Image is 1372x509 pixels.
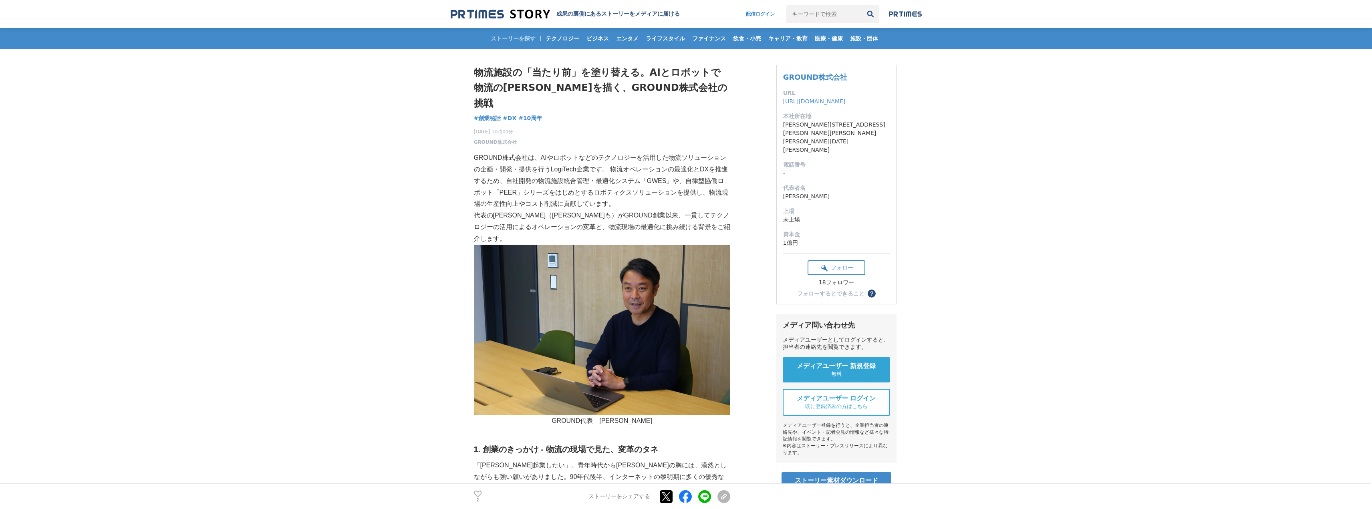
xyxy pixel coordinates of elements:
[503,114,516,123] a: #DX
[643,28,688,49] a: ライフスタイル
[518,115,542,122] span: #10周年
[783,121,890,154] dd: [PERSON_NAME][STREET_ADDRESS][PERSON_NAME][PERSON_NAME][PERSON_NAME][DATE][PERSON_NAME]
[474,498,482,502] p: 2
[474,152,730,210] p: GROUND株式会社は、AIやロボットなどのテクノロジーを活用した物流ソリューションの企画・開発・提供を行うLogiTech企業です。 物流オペレーションの最適化とDXを推進するため、自社開発の...
[474,443,730,456] h2: 1. 創業のきっかけ - 物流の現場で見た、変革のタネ
[847,28,881,49] a: 施設・団体
[783,73,848,81] a: GROUND株式会社
[474,128,517,135] span: [DATE] 10時00分
[812,35,846,42] span: 医療・健康
[474,115,501,122] span: #創業秘話
[643,35,688,42] span: ライフスタイル
[689,28,729,49] a: ファイナンス
[783,112,890,121] dt: 本社所在地
[783,207,890,215] dt: 上場
[474,245,730,416] img: thumbnail_002d1780-3086-11f0-9125-5346060d32d1.JPG
[588,493,650,500] p: ストーリーをシェアする
[783,230,890,239] dt: 資本金
[738,5,783,23] a: 配信ログイン
[583,35,612,42] span: ビジネス
[805,403,868,410] span: 既に登録済みの方はこちら
[474,210,730,244] p: 代表の[PERSON_NAME]（[PERSON_NAME]も）がGROUND創業以来、一貫してテクノロジーの活用によるオペレーションの変革と、物流現場の最適化に挑み続ける背景をご紹介します。
[783,161,890,169] dt: 電話番号
[783,169,890,177] dd: -
[782,472,891,489] a: ストーリー素材ダウンロード
[808,260,865,275] button: フォロー
[451,9,550,20] img: 成果の裏側にあるストーリーをメディアに届ける
[730,28,764,49] a: 飲食・小売
[474,114,501,123] a: #創業秘話
[542,28,582,49] a: テクノロジー
[889,11,922,17] img: prtimes
[797,362,876,370] span: メディアユーザー 新規登録
[503,115,516,122] span: #DX
[474,65,730,111] h1: 物流施設の「当たり前」を塗り替える。AIとロボットで物流の[PERSON_NAME]を描く、GROUND株式会社の挑戦
[808,279,865,286] div: 18フォロワー
[847,35,881,42] span: 施設・団体
[783,98,846,105] a: [URL][DOMAIN_NAME]
[783,422,890,456] div: メディアユーザー登録を行うと、企業担当者の連絡先や、イベント・記者会見の情報など様々な特記情報を閲覧できます。 ※内容はストーリー・プレスリリースにより異なります。
[542,35,582,42] span: テクノロジー
[765,35,811,42] span: キャリア・教育
[783,320,890,330] div: メディア問い合わせ先
[689,35,729,42] span: ファイナンス
[831,370,842,378] span: 無料
[783,357,890,382] a: メディアユーザー 新規登録 無料
[556,10,680,18] h2: 成果の裏側にあるストーリーをメディアに届ける
[786,5,862,23] input: キーワードで検索
[613,35,642,42] span: エンタメ
[783,389,890,416] a: メディアユーザー ログイン 既に登録済みの方はこちら
[869,291,874,296] span: ？
[613,28,642,49] a: エンタメ
[783,192,890,201] dd: [PERSON_NAME]
[783,184,890,192] dt: 代表者名
[783,336,890,351] div: メディアユーザーとしてログインすると、担当者の連絡先を閲覧できます。
[797,291,864,296] div: フォローするとできること
[583,28,612,49] a: ビジネス
[474,139,517,146] a: GROUND株式会社
[451,9,680,20] a: 成果の裏側にあるストーリーをメディアに届ける 成果の裏側にあるストーリーをメディアに届ける
[783,215,890,224] dd: 未上場
[730,35,764,42] span: 飲食・小売
[868,290,876,298] button: ？
[518,114,542,123] a: #10周年
[783,239,890,247] dd: 1億円
[783,89,890,97] dt: URL
[474,415,730,427] p: GROUND代表 [PERSON_NAME]
[797,394,876,403] span: メディアユーザー ログイン
[765,28,811,49] a: キャリア・教育
[812,28,846,49] a: 医療・健康
[862,5,879,23] button: 検索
